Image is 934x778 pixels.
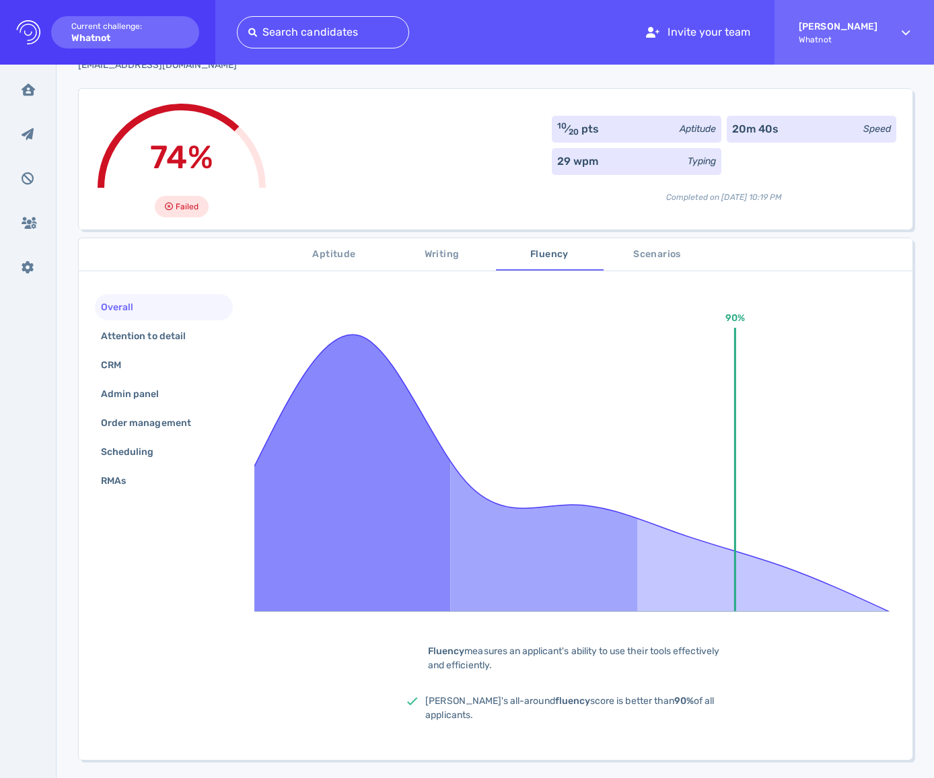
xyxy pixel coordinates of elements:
[98,413,207,433] div: Order management
[396,246,488,263] span: Writing
[557,153,598,170] div: 29 wpm
[799,21,877,32] strong: [PERSON_NAME]
[552,180,896,203] div: Completed on [DATE] 10:19 PM
[725,312,745,324] text: 90%
[557,121,567,131] sup: 10
[863,122,891,136] div: Speed
[555,695,590,707] b: fluency
[98,297,149,317] div: Overall
[98,442,170,462] div: Scheduling
[98,326,202,346] div: Attention to detail
[504,246,596,263] span: Fluency
[289,246,380,263] span: Aptitude
[732,121,779,137] div: 20m 40s
[98,384,176,404] div: Admin panel
[688,154,716,168] div: Typing
[674,695,694,707] b: 90%
[569,127,579,137] sub: 20
[98,471,142,491] div: RMAs
[407,644,744,672] div: measures an applicant's ability to use their tools effectively and efficiently.
[680,122,716,136] div: Aptitude
[78,58,276,72] div: Click to copy the email address
[799,35,877,44] span: Whatnot
[98,355,137,375] div: CRM
[425,695,714,721] span: [PERSON_NAME]'s all-around score is better than of all applicants.
[176,199,199,215] span: Failed
[150,138,213,176] span: 74%
[557,121,600,137] div: ⁄ pts
[612,246,703,263] span: Scenarios
[428,645,464,657] b: Fluency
